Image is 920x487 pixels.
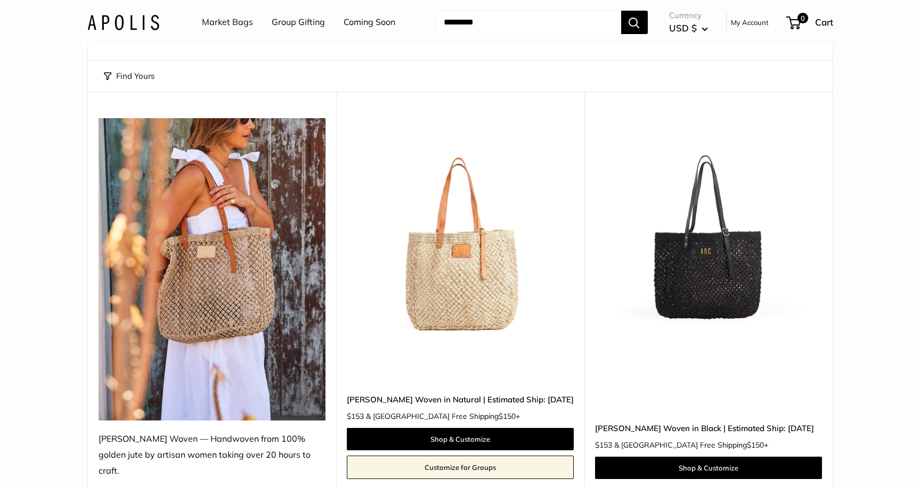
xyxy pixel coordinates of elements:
[87,14,159,30] img: Apolis
[104,69,154,84] button: Find Yours
[595,457,822,479] a: Shop & Customize
[99,431,325,479] div: [PERSON_NAME] Woven — Handwoven from 100% golden jute by artisan women taking over 20 hours to cr...
[347,118,574,345] a: Mercado Woven in Natural | Estimated Ship: Oct. 19thMercado Woven in Natural | Estimated Ship: Oc...
[366,412,520,420] span: & [GEOGRAPHIC_DATA] Free Shipping +
[595,422,822,434] a: [PERSON_NAME] Woven in Black | Estimated Ship: [DATE]
[595,440,612,450] span: $153
[272,14,325,30] a: Group Gifting
[747,440,764,450] span: $150
[347,393,574,406] a: [PERSON_NAME] Woven in Natural | Estimated Ship: [DATE]
[797,13,808,23] span: 0
[347,411,364,421] span: $153
[595,118,822,345] a: Mercado Woven in Black | Estimated Ship: Oct. 19thMercado Woven in Black | Estimated Ship: Oct. 19th
[731,16,769,29] a: My Account
[614,441,768,449] span: & [GEOGRAPHIC_DATA] Free Shipping +
[435,11,621,34] input: Search...
[669,8,708,23] span: Currency
[499,411,516,421] span: $150
[347,456,574,479] a: Customize for Groups
[621,11,648,34] button: Search
[99,118,325,420] img: Mercado Woven — Handwoven from 100% golden jute by artisan women taking over 20 hours to craft.
[347,428,574,450] a: Shop & Customize
[595,118,822,345] img: Mercado Woven in Black | Estimated Ship: Oct. 19th
[669,22,697,34] span: USD $
[669,20,708,37] button: USD $
[787,14,833,31] a: 0 Cart
[815,16,833,28] span: Cart
[347,118,574,345] img: Mercado Woven in Natural | Estimated Ship: Oct. 19th
[344,14,395,30] a: Coming Soon
[202,14,253,30] a: Market Bags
